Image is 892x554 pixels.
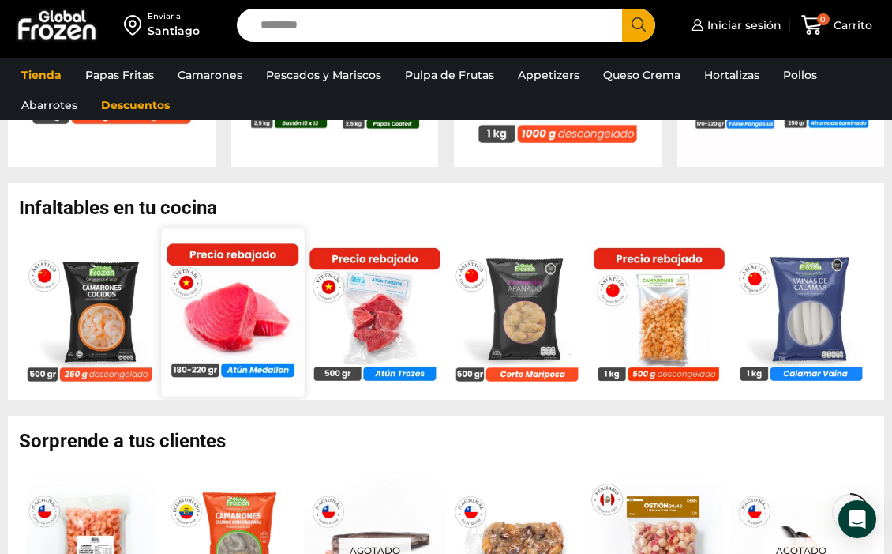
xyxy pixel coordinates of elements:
a: Pulpa de Frutas [397,60,502,90]
a: Queso Crema [595,60,688,90]
a: Iniciar sesión [688,9,781,41]
span: 0 [817,13,830,26]
div: Santiago [148,23,200,39]
div: Enviar a [148,11,200,22]
a: Descuentos [93,90,178,120]
span: Carrito [830,17,872,33]
a: Pollos [775,60,825,90]
a: Hortalizas [696,60,767,90]
a: Camarones [170,60,250,90]
img: address-field-icon.svg [124,11,148,38]
h2: Infaltables en tu cocina [19,198,884,217]
a: Tienda [13,60,69,90]
a: 0 Carrito [797,6,876,43]
span: Iniciar sesión [703,17,781,33]
div: Open Intercom Messenger [838,500,876,538]
button: Search button [622,9,655,42]
a: Papas Fritas [77,60,162,90]
a: Abarrotes [13,90,85,120]
a: Pescados y Mariscos [258,60,389,90]
a: Appetizers [510,60,587,90]
h2: Sorprende a tus clientes [19,432,884,450]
